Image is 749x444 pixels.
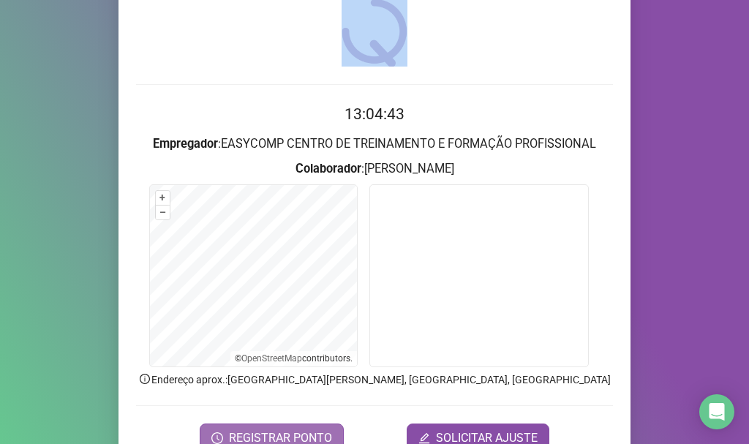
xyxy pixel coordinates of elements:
[296,162,361,176] strong: Colaborador
[136,135,613,154] h3: : EASYCOMP CENTRO DE TREINAMENTO E FORMAÇÃO PROFISSIONAL
[345,105,404,123] time: 13:04:43
[153,137,218,151] strong: Empregador
[211,432,223,444] span: clock-circle
[699,394,734,429] div: Open Intercom Messenger
[136,372,613,388] p: Endereço aprox. : [GEOGRAPHIC_DATA][PERSON_NAME], [GEOGRAPHIC_DATA], [GEOGRAPHIC_DATA]
[156,191,170,205] button: +
[235,353,353,364] li: © contributors.
[136,159,613,178] h3: : [PERSON_NAME]
[241,353,302,364] a: OpenStreetMap
[418,432,430,444] span: edit
[138,372,151,385] span: info-circle
[156,206,170,219] button: –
